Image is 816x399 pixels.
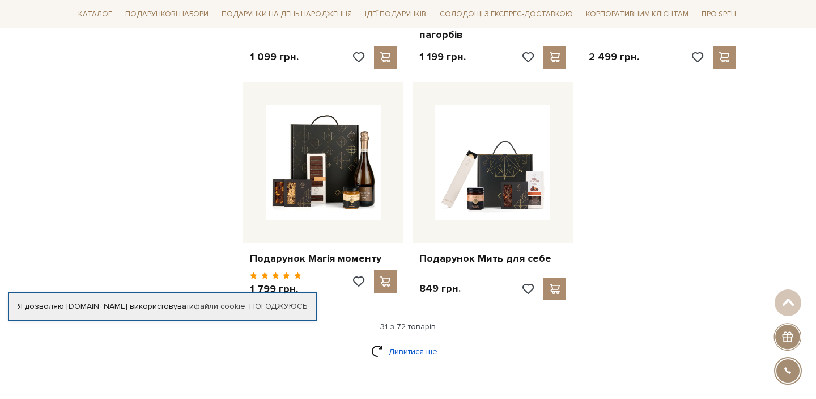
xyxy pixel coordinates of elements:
[250,252,397,265] a: Подарунок Магія моменту
[250,51,299,64] p: 1 099 грн.
[121,6,213,23] a: Подарункові набори
[419,252,566,265] a: Подарунок Мить для себе
[9,301,316,312] div: Я дозволяю [DOMAIN_NAME] використовувати
[419,282,461,295] p: 849 грн.
[589,51,639,64] p: 2 499 грн.
[74,6,117,23] a: Каталог
[581,6,693,23] a: Корпоративним клієнтам
[419,51,466,64] p: 1 199 грн.
[435,5,577,24] a: Солодощі з експрес-доставкою
[697,6,742,23] a: Про Spell
[360,6,431,23] a: Ідеї подарунків
[217,6,356,23] a: Подарунки на День народження
[69,322,747,332] div: 31 з 72 товарів
[194,301,245,311] a: файли cookie
[250,283,301,296] p: 1 799 грн.
[371,342,445,362] a: Дивитися ще
[249,301,307,312] a: Погоджуюсь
